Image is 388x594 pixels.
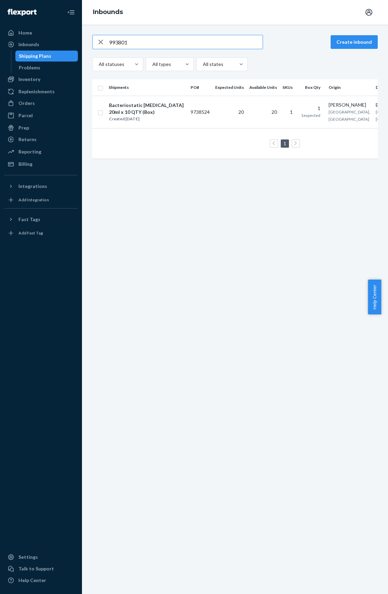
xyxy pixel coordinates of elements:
div: Orders [18,100,35,107]
div: Inventory [18,76,40,83]
div: Problems [19,64,40,71]
div: Reporting [18,148,41,155]
span: [GEOGRAPHIC_DATA], [GEOGRAPHIC_DATA] [329,109,370,122]
span: 1 expected [301,113,320,118]
a: Add Fast Tag [4,228,78,239]
input: Search inbounds by name, destination, msku... [109,35,263,49]
div: Replenishments [18,88,55,95]
div: Created [DATE] [109,116,185,122]
input: All states [202,61,203,68]
div: Talk to Support [18,565,54,572]
a: Parcel [4,110,78,121]
span: 1 [290,109,293,115]
a: Home [4,27,78,38]
div: [PERSON_NAME] [329,102,370,108]
div: Shipping Plans [19,53,51,59]
button: Close Navigation [64,5,78,19]
div: Help Center [18,577,46,584]
div: Bacteriostatic [MEDICAL_DATA] 20ml x 10 QTY (Box) [109,102,185,116]
button: Help Center [368,280,381,314]
button: Integrations [4,181,78,192]
th: Shipments [106,79,188,96]
button: Fast Tags [4,214,78,225]
a: Settings [4,552,78,563]
a: Inbounds [4,39,78,50]
a: Orders [4,98,78,109]
button: Create inbound [331,35,378,49]
th: Expected Units [212,79,247,96]
th: Box Qty [298,79,326,96]
a: Billing [4,159,78,170]
div: Returns [18,136,37,143]
th: SKUs [280,79,298,96]
a: Page 1 is your current page [282,140,288,146]
div: Fast Tags [18,216,40,223]
div: Inbounds [18,41,39,48]
div: Integrations [18,183,47,190]
a: Talk to Support [4,563,78,574]
a: Reporting [4,146,78,157]
a: Help Center [4,575,78,586]
input: All statuses [98,61,99,68]
div: Add Fast Tag [18,230,43,236]
div: Parcel [18,112,33,119]
div: 1 [301,105,320,112]
div: Billing [18,161,32,167]
a: Prep [4,122,78,133]
a: Add Integration [4,194,78,205]
th: PO# [188,79,212,96]
div: Settings [18,554,38,561]
a: Inbounds [93,8,123,16]
td: 9738524 [188,96,212,128]
a: Problems [15,62,78,73]
div: Home [18,29,32,36]
ol: breadcrumbs [87,2,128,22]
div: Add Integration [18,197,49,203]
th: Available Units [247,79,280,96]
th: Origin [326,79,373,96]
a: Returns [4,134,78,145]
a: Replenishments [4,86,78,97]
button: Open account menu [362,5,376,19]
span: 20 [272,109,277,115]
div: Prep [18,124,29,131]
img: Flexport logo [8,9,37,16]
a: Inventory [4,74,78,85]
span: 20 [238,109,244,115]
a: Shipping Plans [15,51,78,62]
